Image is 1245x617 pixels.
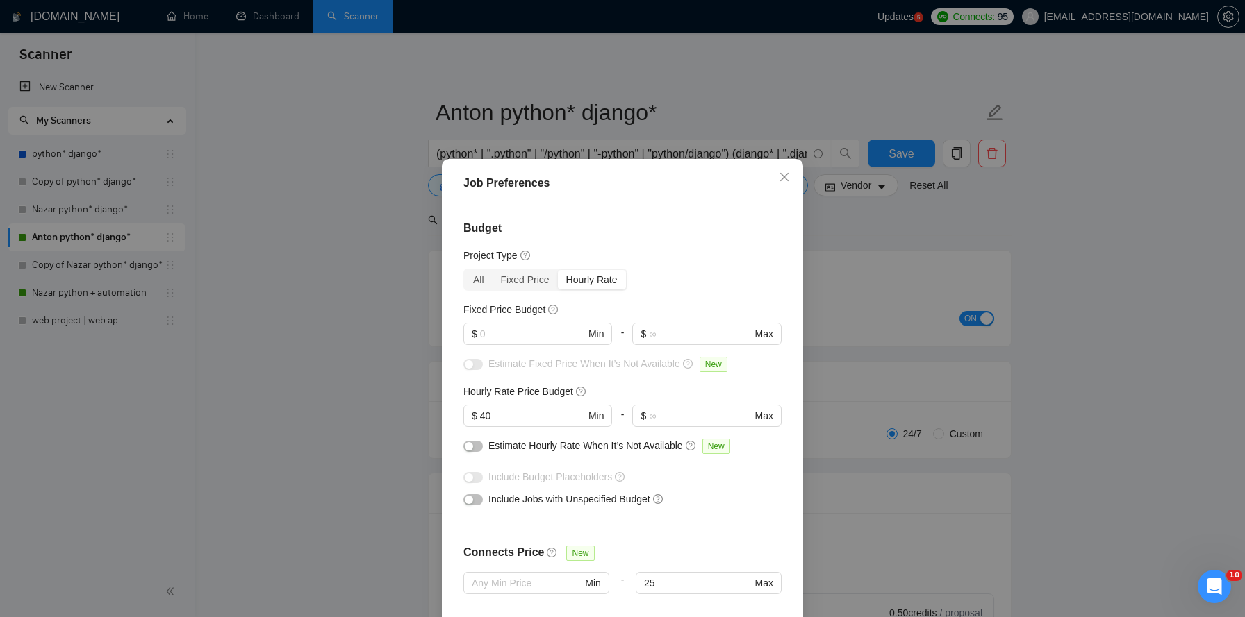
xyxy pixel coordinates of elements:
span: Min [588,408,604,423]
button: Close [766,159,803,196]
input: 0 [480,326,586,341]
span: New [700,357,727,372]
h4: Budget [463,220,782,237]
span: Max [755,575,773,591]
span: $ [472,408,477,423]
input: Any Min Price [472,575,582,591]
span: question-circle [520,250,531,261]
span: question-circle [547,547,558,558]
span: New [702,439,730,454]
div: All [465,270,493,289]
span: Min [585,575,601,591]
span: question-circle [615,471,626,482]
iframe: Intercom live chat [1198,570,1231,603]
span: close [779,171,790,183]
span: Min [588,326,604,341]
span: Max [755,408,773,423]
span: question-circle [548,304,559,315]
span: Estimate Hourly Rate When It’s Not Available [488,440,683,451]
div: Hourly Rate [558,270,626,289]
h5: Project Type [463,248,518,263]
h4: Connects Price [463,544,544,561]
div: - [612,405,632,438]
span: question-circle [686,440,697,451]
span: $ [472,326,477,341]
span: Max [755,326,773,341]
span: question-circle [576,386,587,397]
input: ∞ [649,326,752,341]
span: question-circle [683,358,694,369]
h5: Fixed Price Budget [463,302,545,317]
span: Include Jobs with Unspecified Budget [488,493,650,505]
span: $ [641,326,646,341]
input: Any Max Price [644,575,752,591]
span: Include Budget Placeholders [488,471,612,482]
div: - [609,572,636,611]
input: ∞ [649,408,752,423]
div: Job Preferences [463,175,782,192]
h5: Hourly Rate Price Budget [463,384,573,399]
input: 0 [480,408,586,423]
span: New [566,546,594,561]
div: Fixed Price [493,270,558,289]
span: Estimate Fixed Price When It’s Not Available [488,358,680,369]
span: $ [641,408,646,423]
span: 10 [1226,570,1242,581]
div: - [612,323,632,356]
span: question-circle [653,493,664,505]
